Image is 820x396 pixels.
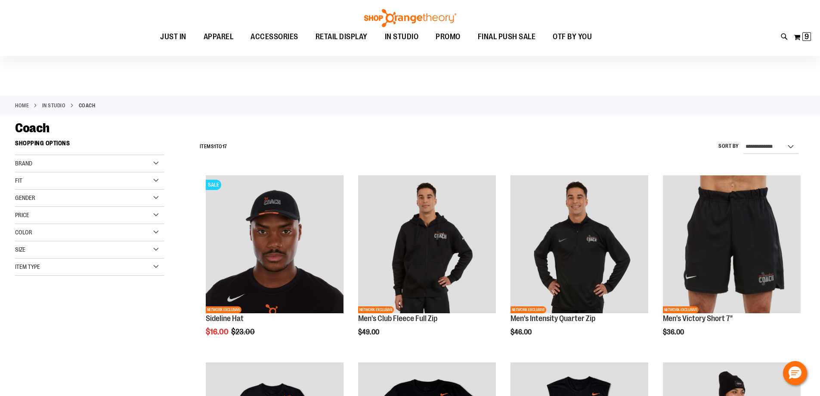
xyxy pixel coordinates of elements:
strong: Coach [79,102,96,109]
a: IN STUDIO [376,27,427,47]
a: Sideline Hat [206,314,244,323]
span: IN STUDIO [385,27,419,47]
span: Price [15,212,29,218]
a: OTF Mens Coach FA23 Intensity Quarter Zip - Black primary imageNETWORK EXCLUSIVE [511,175,648,315]
span: Brand [15,160,32,167]
span: ACCESSORIES [251,27,298,47]
img: OTF Mens Coach FA23 Victory Short - Black primary image [663,175,801,313]
span: FINAL PUSH SALE [478,27,536,47]
span: 17 [223,143,227,150]
a: Men's Club Fleece Full Zip [358,314,437,323]
a: PROMO [427,27,469,47]
div: product [506,171,653,358]
a: Men's Victory Short 7" [663,314,733,323]
span: JUST IN [160,27,186,47]
span: APPAREL [204,27,234,47]
span: NETWORK EXCLUSIVE [663,306,699,313]
a: JUST IN [152,27,195,47]
span: $49.00 [358,328,381,336]
a: Home [15,102,29,109]
span: SALE [206,180,221,190]
span: $16.00 [206,327,230,336]
button: Hello, have a question? Let’s chat. [783,361,807,385]
a: Men's Intensity Quarter Zip [511,314,595,323]
a: OTF Mens Coach FA23 Victory Short - Black primary imageNETWORK EXCLUSIVE [663,175,801,315]
strong: Shopping Options [15,136,164,155]
span: Coach [15,121,50,135]
span: OTF BY YOU [553,27,592,47]
img: Shop Orangetheory [363,9,458,27]
a: FINAL PUSH SALE [469,27,545,47]
span: $36.00 [663,328,685,336]
span: Color [15,229,32,236]
span: PROMO [436,27,461,47]
div: product [354,171,500,358]
span: RETAIL DISPLAY [316,27,368,47]
span: NETWORK EXCLUSIVE [358,306,394,313]
span: 1 [214,143,216,150]
span: Gender [15,194,35,201]
img: OTF Mens Coach FA23 Club Fleece Full Zip - Black primary image [358,175,496,313]
a: RETAIL DISPLAY [307,27,376,47]
div: product [659,171,805,358]
h2: Items to [200,140,227,153]
a: OTF Mens Coach FA23 Club Fleece Full Zip - Black primary imageNETWORK EXCLUSIVE [358,175,496,315]
span: Fit [15,177,22,184]
img: Sideline Hat primary image [206,175,343,313]
a: Sideline Hat primary imageSALENETWORK EXCLUSIVE [206,175,343,315]
label: Sort By [718,143,739,150]
span: $23.00 [231,327,256,336]
span: Item Type [15,263,40,270]
div: product [201,171,348,358]
span: 9 [805,32,809,41]
a: OTF BY YOU [544,27,600,47]
a: IN STUDIO [42,102,66,109]
img: OTF Mens Coach FA23 Intensity Quarter Zip - Black primary image [511,175,648,313]
a: ACCESSORIES [242,27,307,47]
span: Size [15,246,25,253]
span: NETWORK EXCLUSIVE [511,306,546,313]
span: $46.00 [511,328,533,336]
a: APPAREL [195,27,242,47]
span: NETWORK EXCLUSIVE [206,306,241,313]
